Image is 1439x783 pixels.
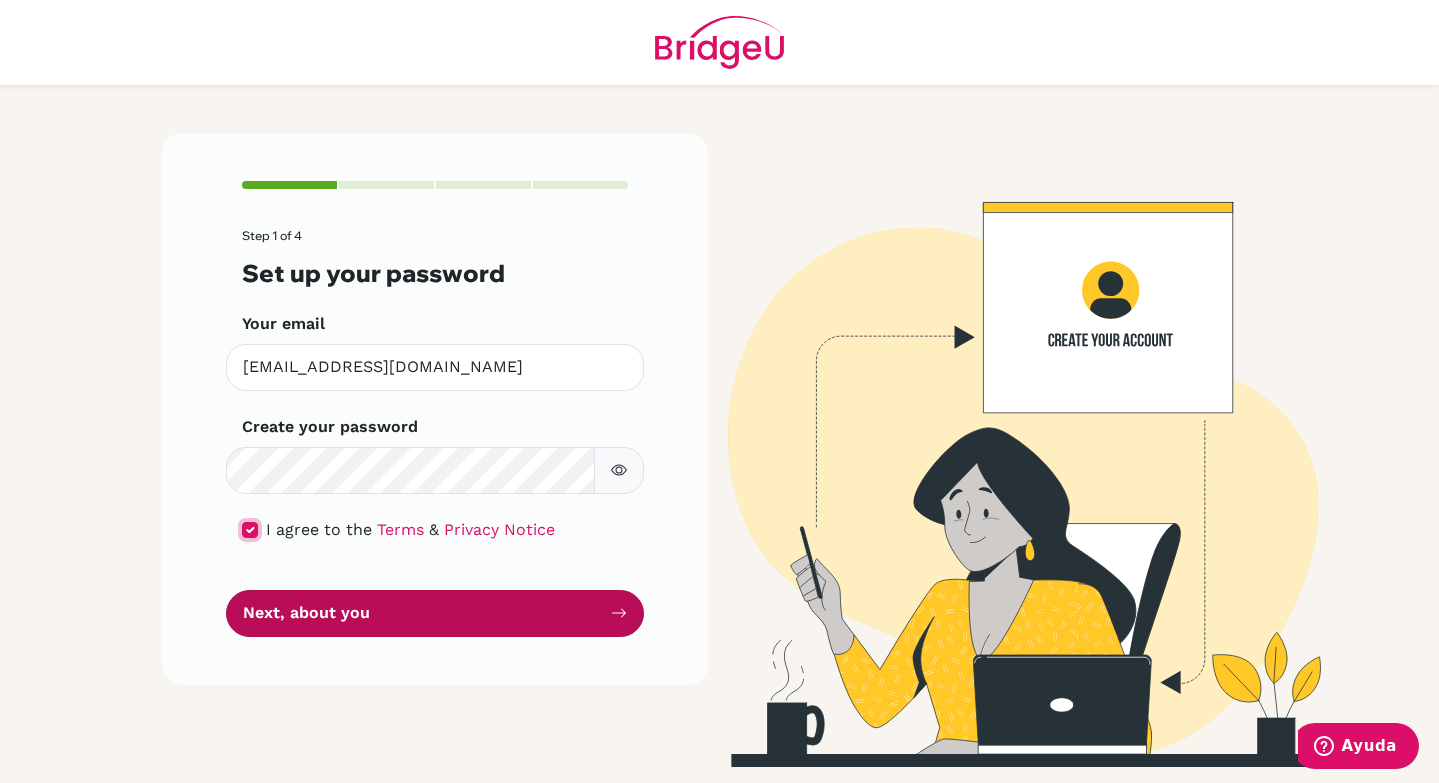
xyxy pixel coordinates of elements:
span: I agree to the [266,520,372,539]
a: Terms [377,520,424,539]
label: Create your password [242,415,418,439]
h3: Set up your password [242,259,628,288]
label: Your email [242,312,325,336]
span: & [429,520,439,539]
a: Privacy Notice [444,520,555,539]
input: Insert your email* [226,344,644,391]
span: Step 1 of 4 [242,228,302,243]
button: Next, about you [226,590,644,637]
iframe: Abre un widget desde donde se puede obtener más información [1298,723,1419,773]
